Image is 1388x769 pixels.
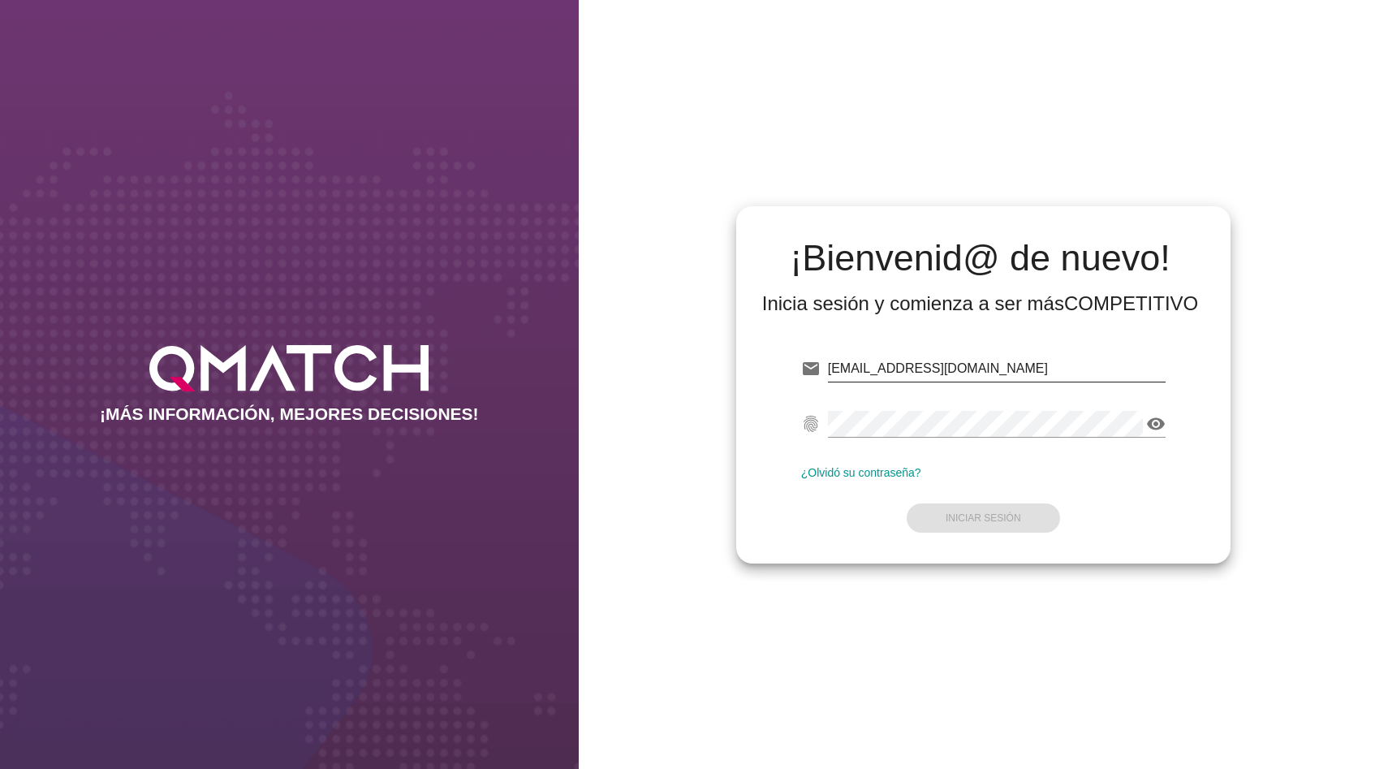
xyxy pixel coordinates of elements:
div: Inicia sesión y comienza a ser más [762,291,1199,317]
i: visibility [1146,414,1166,434]
h2: ¡MÁS INFORMACIÓN, MEJORES DECISIONES! [100,404,479,424]
input: E-mail [828,356,1166,382]
a: ¿Olvidó su contraseña? [801,466,921,479]
h2: ¡Bienvenid@ de nuevo! [762,239,1199,278]
i: fingerprint [801,414,821,434]
strong: COMPETITIVO [1064,292,1198,314]
i: email [801,359,821,378]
